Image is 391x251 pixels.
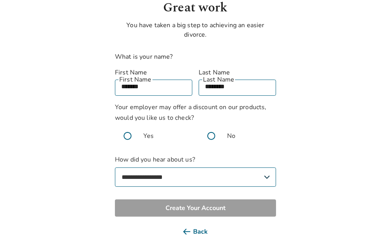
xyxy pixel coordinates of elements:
[115,20,276,39] p: You have taken a big step to achieving an easier divorce.
[115,52,173,61] label: What is your name?
[199,68,276,77] label: Last Name
[115,103,267,122] span: Your employer may offer a discount on our products, would you like us to check?
[143,131,154,141] span: Yes
[115,199,276,217] button: Create Your Account
[352,213,391,251] iframe: Chat Widget
[115,155,276,187] label: How did you hear about us?
[115,167,276,187] select: How did you hear about us?
[115,68,192,77] label: First Name
[115,223,276,240] button: Back
[227,131,235,141] span: No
